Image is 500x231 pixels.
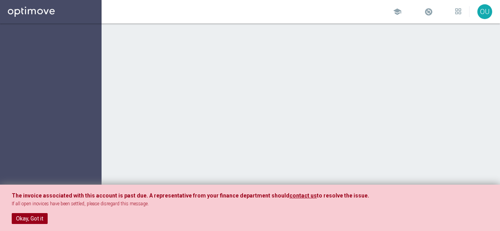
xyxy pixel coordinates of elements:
button: Okay, Got it [12,213,48,224]
span: The invoice associated with this account is past due. A representative from your finance departme... [12,192,289,199]
p: If all open inovices have been settled, please disregard this message. [12,201,488,207]
span: to resolve the issue. [317,192,369,199]
span: school [393,7,402,16]
div: OU [477,4,492,19]
a: contact us [289,192,317,199]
